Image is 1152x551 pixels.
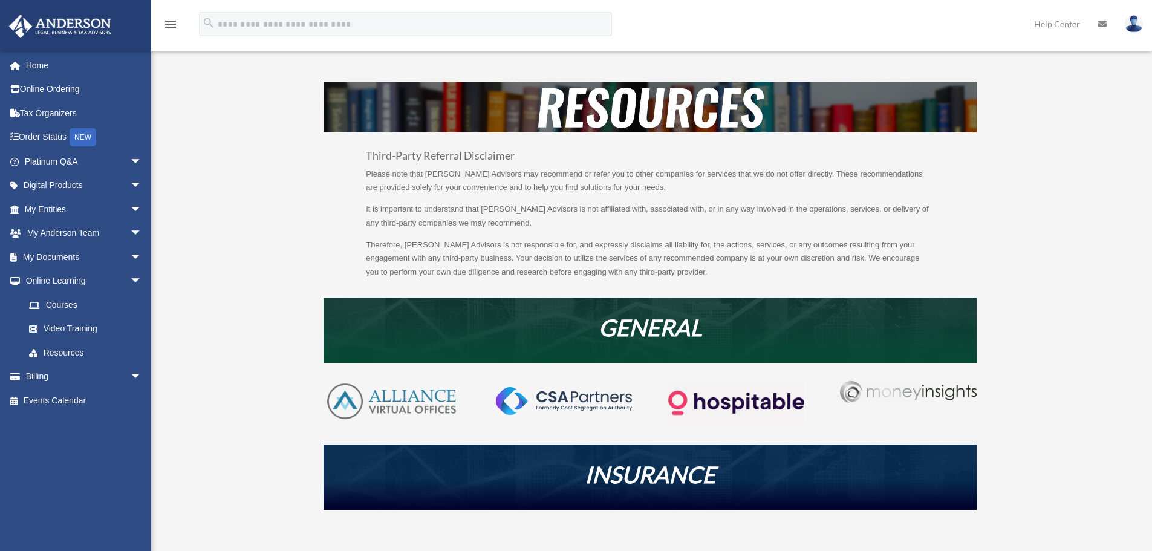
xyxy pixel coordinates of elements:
span: arrow_drop_down [130,365,154,390]
p: Please note that [PERSON_NAME] Advisors may recommend or refer you to other companies for service... [366,168,934,203]
a: My Documentsarrow_drop_down [8,245,160,269]
a: Courses [17,293,160,317]
span: arrow_drop_down [130,174,154,198]
p: Therefore, [PERSON_NAME] Advisors is not responsible for, and expressly disclaims all liability f... [366,238,934,279]
img: User Pic [1125,15,1143,33]
i: menu [163,17,178,31]
i: search [202,16,215,30]
a: Order StatusNEW [8,125,160,150]
img: resources-header [324,82,977,132]
a: Platinum Q&Aarrow_drop_down [8,149,160,174]
img: CSA-partners-Formerly-Cost-Segregation-Authority [496,387,632,415]
span: arrow_drop_down [130,245,154,270]
a: My Anderson Teamarrow_drop_down [8,221,160,246]
a: My Entitiesarrow_drop_down [8,197,160,221]
span: arrow_drop_down [130,269,154,294]
a: menu [163,21,178,31]
em: GENERAL [599,313,702,341]
a: Resources [17,341,154,365]
span: arrow_drop_down [130,221,154,246]
a: Online Ordering [8,77,160,102]
img: AVO-logo-1-color [324,381,460,422]
a: Digital Productsarrow_drop_down [8,174,160,198]
h3: Third-Party Referral Disclaimer [366,151,934,168]
a: Video Training [17,317,160,341]
span: arrow_drop_down [130,149,154,174]
span: arrow_drop_down [130,197,154,222]
img: Money-Insights-Logo-Silver NEW [840,381,976,403]
a: Online Learningarrow_drop_down [8,269,160,293]
img: Anderson Advisors Platinum Portal [5,15,115,38]
a: Billingarrow_drop_down [8,365,160,389]
a: Tax Organizers [8,101,160,125]
div: NEW [70,128,96,146]
a: Events Calendar [8,388,160,412]
em: INSURANCE [585,460,715,488]
p: It is important to understand that [PERSON_NAME] Advisors is not affiliated with, associated with... [366,203,934,238]
img: Logo-transparent-dark [668,381,804,425]
a: Home [8,53,160,77]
